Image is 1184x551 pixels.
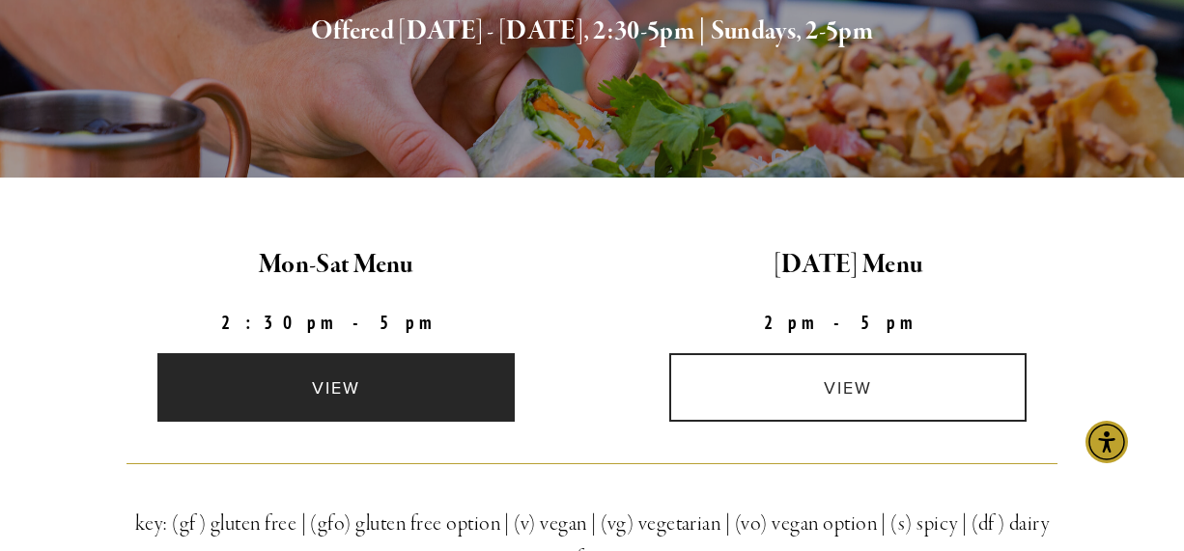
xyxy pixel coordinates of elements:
h2: [DATE] Menu [608,245,1087,286]
div: Accessibility Menu [1085,421,1128,463]
h2: Mon-Sat Menu [97,245,576,286]
a: view [669,353,1027,422]
h2: Offered [DATE] - [DATE], 2:30-5pm | Sundays, 2-5pm [127,12,1057,52]
strong: 2pm-5pm [764,311,932,334]
strong: 2:30pm-5pm [221,311,451,334]
a: view [157,353,515,422]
